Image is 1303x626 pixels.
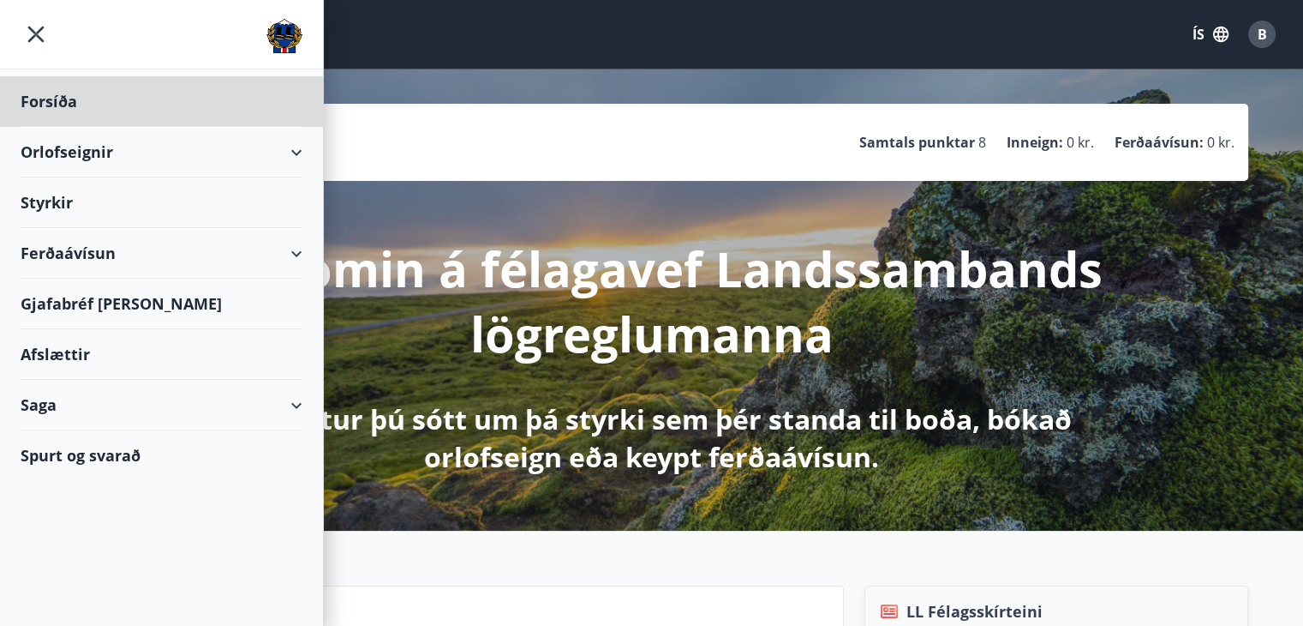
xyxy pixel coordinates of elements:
[266,19,302,53] img: union_logo
[1207,133,1234,152] span: 0 kr.
[1115,133,1204,152] p: Ferðaávísun :
[978,133,986,152] span: 8
[21,178,302,228] div: Styrkir
[1183,19,1238,50] button: ÍS
[21,329,302,380] div: Afslættir
[1241,14,1282,55] button: B
[21,19,51,50] button: menu
[21,228,302,279] div: Ferðaávísun
[21,279,302,329] div: Gjafabréf [PERSON_NAME]
[1007,133,1063,152] p: Inneign :
[200,400,1104,476] p: Hér getur þú sótt um þá styrki sem þér standa til boða, bókað orlofseign eða keypt ferðaávísun.
[859,133,975,152] p: Samtals punktar
[21,127,302,178] div: Orlofseignir
[21,380,302,430] div: Saga
[200,236,1104,366] p: Velkomin á félagavef Landssambands lögreglumanna
[21,76,302,127] div: Forsíða
[1258,25,1267,44] span: B
[906,600,1043,623] span: LL Félagsskírteini
[21,430,302,480] div: Spurt og svarað
[1067,133,1094,152] span: 0 kr.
